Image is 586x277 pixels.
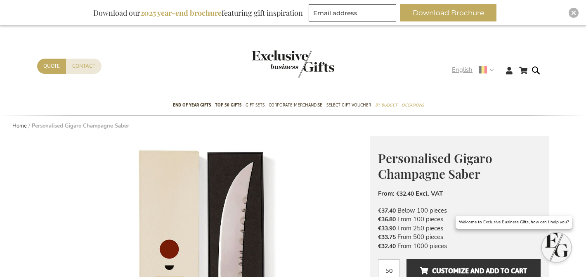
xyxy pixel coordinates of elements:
li: From 100 pieces [378,215,541,224]
form: marketing offers and promotions [309,4,399,24]
div: English [452,65,499,75]
span: €32.40 [396,190,414,198]
span: Occasions [402,101,424,109]
div: Close [569,8,579,18]
span: English [452,65,473,75]
span: €33.90 [378,225,396,232]
span: €33.75 [378,233,396,241]
b: 2025 year-end brochure [140,8,222,18]
input: Email address [309,4,396,21]
a: Home [12,122,27,130]
img: Close [571,10,576,15]
span: Gift Sets [246,101,265,109]
li: Below 100 pieces [378,206,541,215]
span: €32.40 [378,242,396,250]
img: Exclusive Business gifts logo [252,50,334,78]
span: €36.80 [378,215,396,223]
span: TOP 50 Gifts [215,101,241,109]
span: Select Gift Voucher [326,101,371,109]
span: €37.40 [378,207,396,215]
span: From: [378,189,395,198]
a: Quote [37,59,66,74]
span: Excl. VAT [416,189,443,198]
li: From 250 pieces [378,224,541,233]
span: Personalised Gigaro Champagne Saber [378,150,492,182]
a: Contact [66,59,102,74]
li: From 1000 pieces [378,242,541,251]
button: Download Brochure [400,4,496,21]
strong: Personalised Gigaro Champagne Saber [32,122,129,130]
span: Corporate Merchandise [269,101,322,109]
a: store logo [252,50,293,78]
li: From 500 pieces [378,233,541,241]
span: End of year gifts [173,101,211,109]
span: By Budget [375,101,397,109]
div: Download our featuring gift inspiration [90,4,307,21]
